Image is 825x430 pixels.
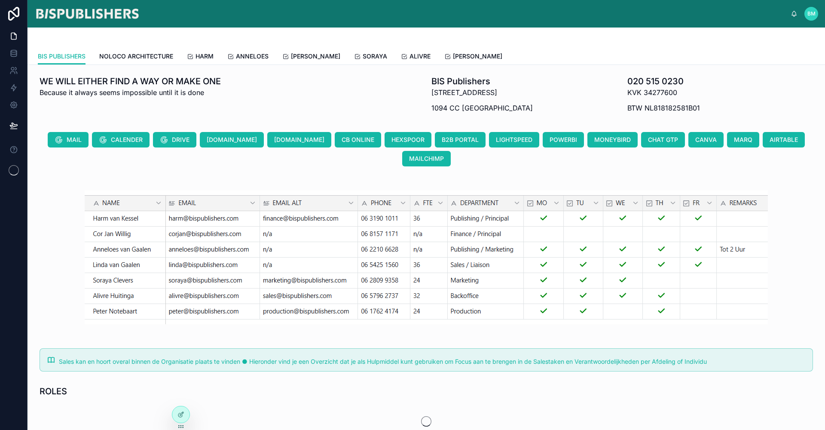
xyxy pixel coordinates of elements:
span: AIRTABLE [770,135,798,144]
h1: WE WILL EITHER FIND A WAY OR MAKE ONE [40,75,221,87]
span: [PERSON_NAME] [291,52,340,61]
button: [DOMAIN_NAME] [200,132,264,147]
p: BTW NL818182581B01 [627,103,700,113]
span: POWERBI [550,135,577,144]
button: MAILCHIMP [402,151,451,166]
span: MAILCHIMP [409,154,444,163]
p: 1094 CC [GEOGRAPHIC_DATA] [431,103,533,113]
button: POWERBI [543,132,584,147]
div: Sales kan en hoort overal binnen de Organisatie plaats te vinden ● Hieronder vind je een Overzich... [59,357,806,366]
button: AIRTABLE [763,132,805,147]
button: [DOMAIN_NAME] [267,132,331,147]
span: CALENDER [111,135,143,144]
img: 28141-nolocoover.png [85,190,768,324]
span: LIGHTSPEED [496,135,532,144]
span: ALIVRE [409,52,431,61]
p: [STREET_ADDRESS] [431,87,533,98]
button: MARQ [727,132,759,147]
p: Because it always seems impossible until it is done [40,87,221,98]
span: Sales kan en hoort overal binnen de Organisatie plaats te vinden ● Hieronder vind je een Overzich... [59,358,707,365]
a: SORAYA [354,49,387,66]
span: B2B PORTAL [442,135,479,144]
span: MARQ [734,135,752,144]
a: [PERSON_NAME] [444,49,502,66]
button: HEXSPOOR [385,132,431,147]
h1: BIS Publishers [431,75,533,87]
span: CANVA [695,135,717,144]
button: LIGHTSPEED [489,132,539,147]
button: CALENDER [92,132,150,147]
button: B2B PORTAL [435,132,486,147]
button: MAIL [48,132,89,147]
a: ALIVRE [401,49,431,66]
span: MAIL [67,135,82,144]
button: CB ONLINE [335,132,381,147]
a: ANNELOES [227,49,269,66]
span: [DOMAIN_NAME] [207,135,257,144]
button: CHAT GTP [641,132,685,147]
span: NOLOCO ARCHITECTURE [99,52,173,61]
h1: 020 515 0230 [627,75,700,87]
span: [DOMAIN_NAME] [274,135,324,144]
span: BM [807,10,816,17]
a: HARM [187,49,214,66]
img: App logo [34,7,140,21]
button: CANVA [688,132,724,147]
span: MONEYBIRD [594,135,631,144]
span: HARM [196,52,214,61]
h1: ROLES [40,385,67,397]
span: HEXSPOOR [391,135,425,144]
button: DRIVE [153,132,196,147]
div: scrollable content [147,12,791,15]
button: MONEYBIRD [587,132,638,147]
span: CB ONLINE [342,135,374,144]
span: SORAYA [363,52,387,61]
span: BIS PUBLISHERS [38,52,86,61]
span: [PERSON_NAME] [453,52,502,61]
a: NOLOCO ARCHITECTURE [99,49,173,66]
a: BIS PUBLISHERS [38,49,86,65]
a: [PERSON_NAME] [282,49,340,66]
p: KVK 34277600 [627,87,700,98]
span: ANNELOES [236,52,269,61]
span: CHAT GTP [648,135,678,144]
span: DRIVE [172,135,189,144]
